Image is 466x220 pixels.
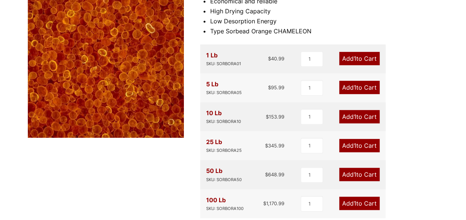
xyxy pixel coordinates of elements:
div: 50 Lb [206,166,242,183]
div: 100 Lb [206,195,244,212]
li: Low Desorption Energy [210,16,438,26]
a: Add1to Cart [339,52,380,65]
div: SKU: SORBORA50 [206,176,242,183]
span: 1 [354,200,356,207]
span: 1 [354,142,356,149]
bdi: 648.99 [265,171,284,177]
bdi: 95.99 [268,84,284,90]
span: $ [263,200,266,206]
div: SKU: SORBORA05 [206,89,242,96]
bdi: 40.99 [268,56,284,61]
div: 10 Lb [206,108,241,125]
span: $ [268,84,271,90]
span: $ [265,143,268,149]
div: 5 Lb [206,79,242,96]
div: SKU: SORBORA25 [206,147,242,154]
a: Add1to Cart [339,197,380,210]
div: SKU: SORBORA01 [206,60,241,67]
div: 25 Lb [206,137,242,154]
span: 1 [354,171,356,178]
li: Type Sorbead Orange CHAMELEON [210,26,438,36]
bdi: 153.99 [266,114,284,120]
a: Add1to Cart [339,168,380,181]
div: SKU: SORBORA100 [206,205,244,212]
a: Add1to Cart [339,81,380,94]
span: 1 [354,55,356,62]
span: $ [266,114,269,120]
bdi: 345.99 [265,143,284,149]
a: Add1to Cart [339,139,380,152]
li: High Drying Capacity [210,6,438,16]
div: 1 Lb [206,50,241,67]
span: $ [268,56,271,61]
bdi: 1,170.99 [263,200,284,206]
span: 1 [354,84,356,91]
span: 1 [354,113,356,120]
span: $ [265,171,268,177]
a: Add1to Cart [339,110,380,123]
div: SKU: SORBORA10 [206,118,241,125]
